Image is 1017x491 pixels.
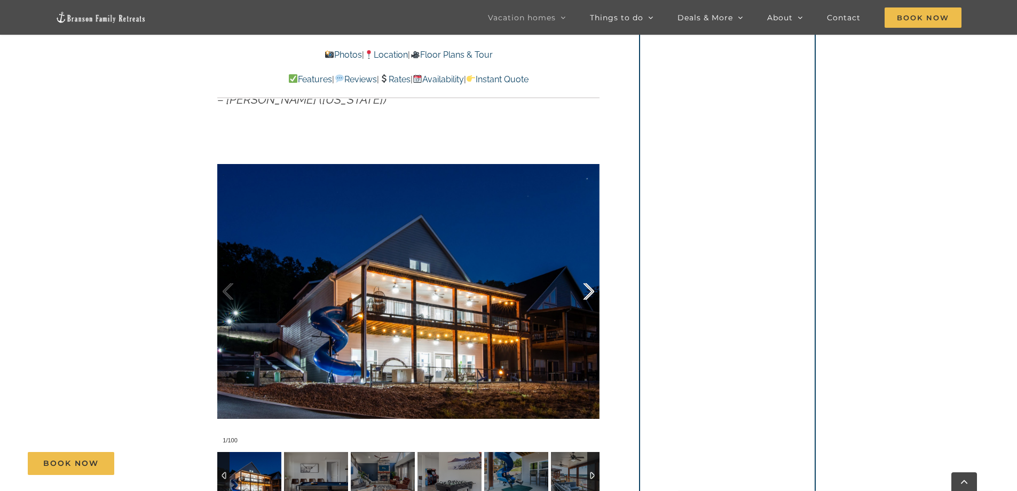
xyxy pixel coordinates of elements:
img: 🎥 [411,50,420,59]
img: 📆 [413,74,422,83]
span: Book Now [885,7,961,28]
span: Contact [827,14,861,21]
a: Floor Plans & Tour [410,50,492,60]
a: Book Now [28,452,114,475]
a: Instant Quote [466,74,529,84]
img: 💬 [335,74,344,83]
img: 💲 [380,74,388,83]
iframe: Booking/Inquiry Widget [649,25,805,476]
img: 📍 [365,50,373,59]
a: Photos [325,50,362,60]
a: Availability [413,74,464,84]
p: | | [217,48,600,62]
img: ✅ [289,74,297,83]
a: Features [288,74,332,84]
a: Rates [379,74,411,84]
span: Vacation homes [488,14,556,21]
span: Things to do [590,14,643,21]
em: – [PERSON_NAME] ([US_STATE]) [217,92,387,106]
img: 👉 [467,74,475,83]
img: Branson Family Retreats Logo [56,11,146,24]
span: About [767,14,793,21]
a: Location [364,50,408,60]
span: Deals & More [677,14,733,21]
span: Book Now [43,459,99,468]
p: | | | | [217,73,600,87]
a: Reviews [334,74,376,84]
img: 📸 [325,50,334,59]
